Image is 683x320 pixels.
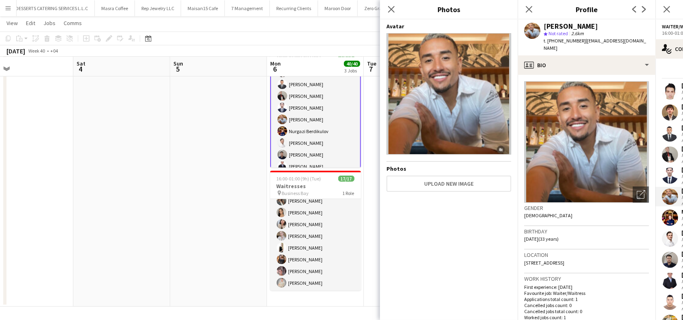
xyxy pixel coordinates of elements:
span: 17/17 [338,176,354,182]
h4: Photos [386,165,511,172]
img: Crew avatar or photo [524,81,649,203]
p: First experience: [DATE] [524,284,649,290]
button: Maroon Door [318,0,358,16]
span: 4 [75,64,85,74]
p: Cancelled jobs total count: 0 [524,308,649,314]
h4: Avatar [386,23,511,30]
app-job-card: 16:00-01:00 (9h) (Tue)17/17Waitresses Business Bay1 Role[PERSON_NAME][PERSON_NAME][PERSON_NAME][P... [270,171,361,290]
h3: Location [524,251,649,259]
span: Mon [270,60,281,67]
button: Maisan15 Cafe [181,0,225,16]
div: Open photos pop-in [633,186,649,203]
span: Edit [26,19,35,27]
span: View [6,19,18,27]
span: 7 [366,64,376,74]
span: Sun [173,60,183,67]
a: Jobs [40,18,59,28]
button: Upload new image [386,176,511,192]
button: Rep Jewelry LLC [135,0,181,16]
button: Masra Coffee [95,0,135,16]
span: [DEMOGRAPHIC_DATA] [524,212,572,218]
button: 7 Management [225,0,270,16]
a: View [3,18,21,28]
h3: Waitresses [270,182,361,190]
span: 2.6km [570,30,585,36]
span: Business Bay [282,190,309,196]
div: [DATE] [6,47,25,55]
h3: Work history [524,275,649,282]
h3: Profile [518,4,655,15]
div: [PERSON_NAME] [544,23,598,30]
h3: Photos [380,4,518,15]
span: Tue [367,60,376,67]
span: Sat [77,60,85,67]
h3: Gender [524,204,649,212]
a: Edit [23,18,38,28]
span: 16:00-01:00 (9h) (Tue) [277,176,321,182]
span: Jobs [43,19,55,27]
span: 40/40 [344,61,360,67]
app-job-card: 16:00-01:00 (9h) (Tue)14/14Waiters Business Bay1 RoleWaiter/Waitress14/1416:00-01:00 (9h)[PERSON_... [270,48,361,167]
span: Week 40 [27,48,47,54]
span: 1 Role [343,190,354,196]
span: 5 [172,64,183,74]
span: [DATE] (33 years) [524,236,559,242]
p: Favourite job: Waiter/Waitress [524,290,649,296]
a: Comms [60,18,85,28]
app-card-role: Waiter/Waitress14/1416:00-01:00 (9h)[PERSON_NAME][PERSON_NAME][PERSON_NAME][PERSON_NAME][PERSON_N... [270,40,361,222]
span: [STREET_ADDRESS] [524,260,564,266]
span: Not rated [549,30,568,36]
span: | [EMAIL_ADDRESS][DOMAIN_NAME] [544,38,646,51]
p: Applications total count: 1 [524,296,649,302]
div: 3 Jobs [344,68,360,74]
img: Crew avatar [386,33,511,155]
span: t. [PHONE_NUMBER] [544,38,586,44]
div: Bio [518,55,655,75]
span: 6 [269,64,281,74]
div: +04 [50,48,58,54]
h3: Birthday [524,228,649,235]
button: Zero Gravity [358,0,397,16]
p: Cancelled jobs count: 0 [524,302,649,308]
button: Recurring Clients [270,0,318,16]
span: Comms [64,19,82,27]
